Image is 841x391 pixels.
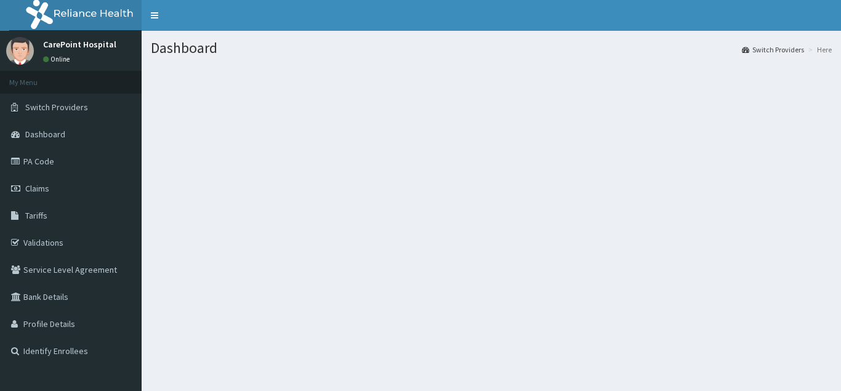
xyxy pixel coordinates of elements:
[25,210,47,221] span: Tariffs
[6,37,34,65] img: User Image
[43,55,73,63] a: Online
[805,44,832,55] li: Here
[25,102,88,113] span: Switch Providers
[43,40,116,49] p: CarePoint Hospital
[25,183,49,194] span: Claims
[742,44,804,55] a: Switch Providers
[151,40,832,56] h1: Dashboard
[25,129,65,140] span: Dashboard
